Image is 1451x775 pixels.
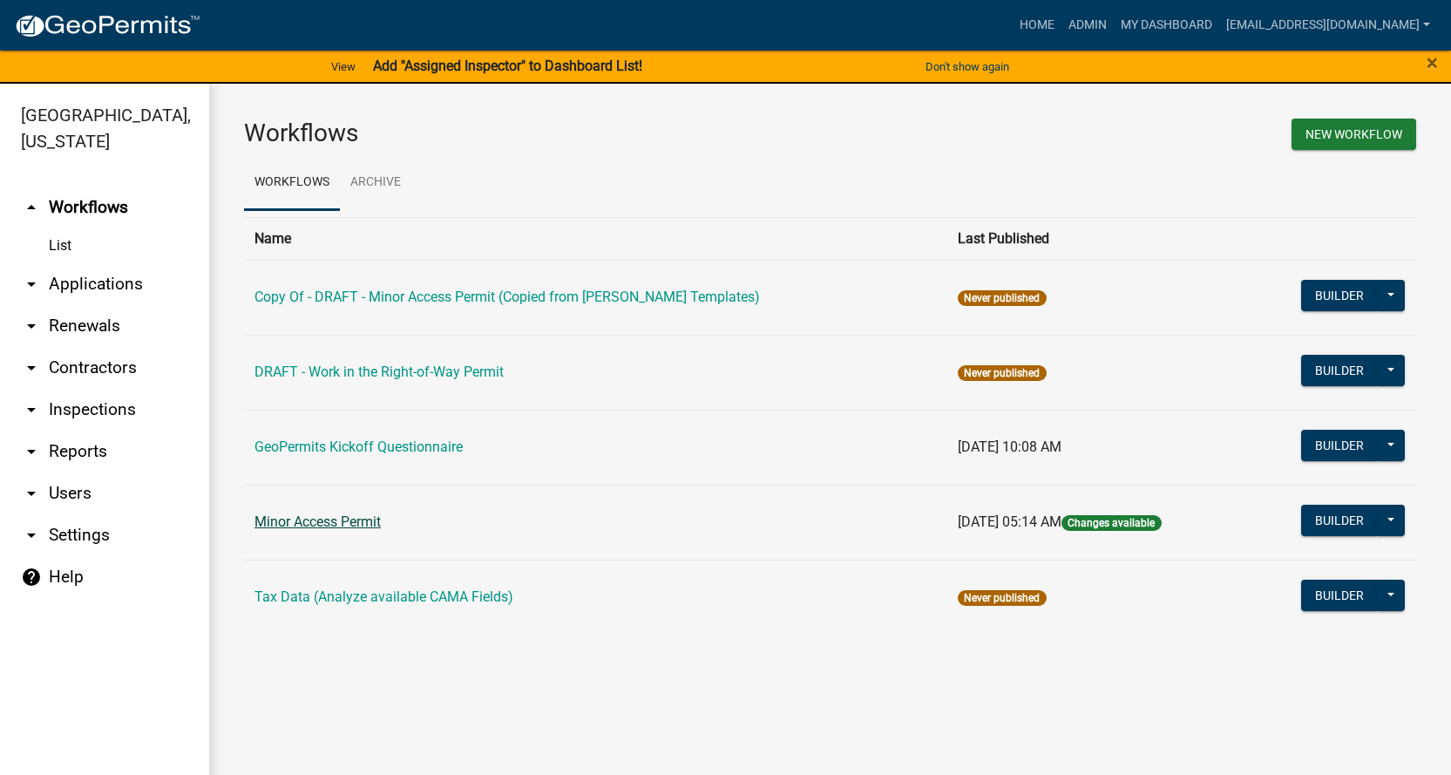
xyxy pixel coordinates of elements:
a: Copy Of - DRAFT - Minor Access Permit (Copied from [PERSON_NAME] Templates) [254,289,760,305]
i: arrow_drop_down [21,316,42,337]
a: Home [1013,9,1061,42]
button: Builder [1301,280,1378,311]
span: [DATE] 05:14 AM [958,513,1061,530]
i: arrow_drop_down [21,357,42,378]
a: Minor Access Permit [254,513,381,530]
strong: Add "Assigned Inspector" to Dashboard List! [373,58,642,74]
span: Never published [958,590,1046,606]
h3: Workflows [244,119,817,148]
a: My Dashboard [1114,9,1219,42]
span: × [1427,51,1438,75]
span: Never published [958,290,1046,306]
i: arrow_drop_down [21,399,42,420]
button: Builder [1301,580,1378,611]
i: arrow_drop_down [21,483,42,504]
a: DRAFT - Work in the Right-of-Way Permit [254,364,504,380]
i: arrow_drop_down [21,525,42,546]
button: Close [1427,52,1438,73]
button: Builder [1301,505,1378,536]
i: arrow_drop_down [21,274,42,295]
a: Tax Data (Analyze available CAMA Fields) [254,588,513,605]
a: View [324,52,363,81]
span: Changes available [1061,515,1161,531]
th: Name [244,217,947,260]
i: arrow_drop_down [21,441,42,462]
a: [EMAIL_ADDRESS][DOMAIN_NAME] [1219,9,1437,42]
button: Builder [1301,355,1378,386]
span: [DATE] 10:08 AM [958,438,1061,455]
a: GeoPermits Kickoff Questionnaire [254,438,463,455]
span: Never published [958,365,1046,381]
a: Archive [340,155,411,211]
th: Last Published [947,217,1247,260]
button: Builder [1301,430,1378,461]
a: Admin [1061,9,1114,42]
a: Workflows [244,155,340,211]
button: Don't show again [919,52,1016,81]
i: arrow_drop_up [21,197,42,218]
i: help [21,567,42,588]
button: New Workflow [1292,119,1416,150]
